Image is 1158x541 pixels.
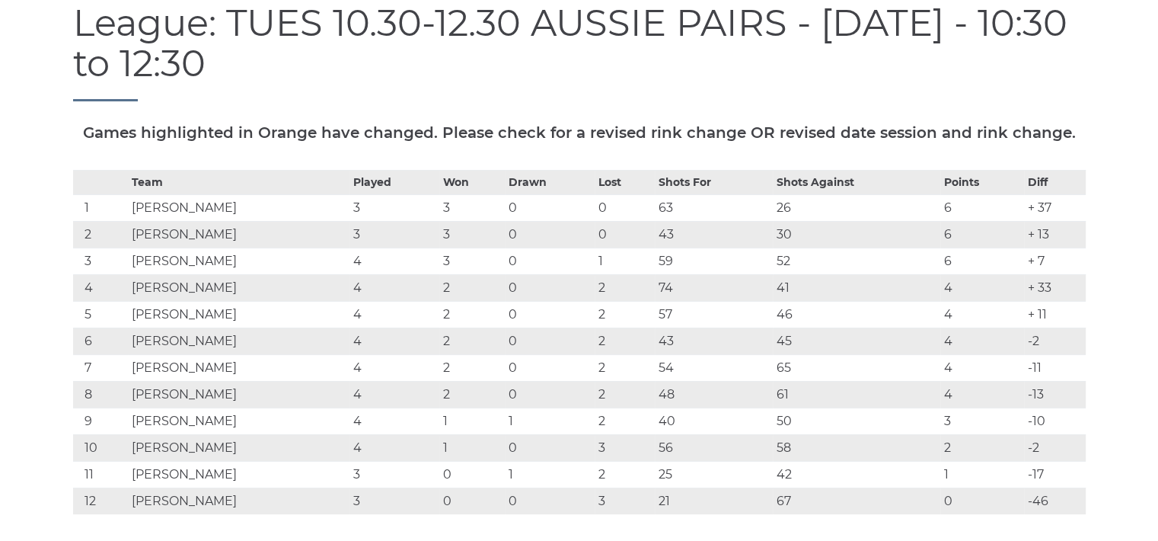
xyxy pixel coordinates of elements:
td: 1 [439,408,505,434]
td: 30 [773,221,940,248]
td: [PERSON_NAME] [128,354,349,381]
td: -2 [1024,328,1086,354]
td: 58 [773,434,940,461]
td: 25 [655,461,773,488]
td: 0 [439,461,505,488]
td: 7 [73,354,129,381]
td: 4 [349,301,439,328]
td: 50 [773,408,940,434]
td: 4 [940,381,1024,408]
td: 0 [505,381,595,408]
th: Points [940,170,1024,194]
td: 12 [73,488,129,514]
td: 0 [505,221,595,248]
td: 0 [940,488,1024,514]
td: + 33 [1024,274,1086,301]
td: 4 [940,274,1024,301]
td: 4 [349,408,439,434]
td: [PERSON_NAME] [128,461,349,488]
td: 0 [505,328,595,354]
td: 52 [773,248,940,274]
td: [PERSON_NAME] [128,408,349,434]
td: -46 [1024,488,1086,514]
td: 46 [773,301,940,328]
td: -17 [1024,461,1086,488]
td: + 13 [1024,221,1086,248]
td: [PERSON_NAME] [128,381,349,408]
td: 2 [595,328,655,354]
td: 2 [595,274,655,301]
td: 2 [595,354,655,381]
td: 3 [439,194,505,221]
td: 2 [73,221,129,248]
td: 2 [439,301,505,328]
td: [PERSON_NAME] [128,328,349,354]
td: 2 [439,381,505,408]
td: [PERSON_NAME] [128,274,349,301]
td: 1 [73,194,129,221]
td: 3 [940,408,1024,434]
td: 10 [73,434,129,461]
td: 5 [73,301,129,328]
td: 9 [73,408,129,434]
td: 1 [940,461,1024,488]
td: 2 [595,461,655,488]
td: 45 [773,328,940,354]
td: 26 [773,194,940,221]
h5: Games highlighted in Orange have changed. Please check for a revised rink change OR revised date ... [73,124,1086,141]
td: 0 [505,488,595,514]
td: + 11 [1024,301,1086,328]
td: 61 [773,381,940,408]
td: 3 [595,434,655,461]
td: 2 [439,328,505,354]
td: 0 [595,221,655,248]
td: 3 [349,194,439,221]
td: 42 [773,461,940,488]
td: 11 [73,461,129,488]
td: [PERSON_NAME] [128,221,349,248]
td: 4 [73,274,129,301]
td: 3 [349,221,439,248]
td: 0 [505,194,595,221]
th: Lost [595,170,655,194]
th: Shots For [655,170,773,194]
td: [PERSON_NAME] [128,194,349,221]
td: 0 [505,434,595,461]
td: [PERSON_NAME] [128,301,349,328]
td: 3 [349,461,439,488]
td: 6 [940,248,1024,274]
td: 1 [595,248,655,274]
td: -13 [1024,381,1086,408]
td: 43 [655,221,773,248]
td: + 7 [1024,248,1086,274]
td: 0 [505,274,595,301]
td: 0 [505,354,595,381]
td: 3 [349,488,439,514]
td: 40 [655,408,773,434]
td: 4 [349,354,439,381]
td: 48 [655,381,773,408]
td: 4 [940,328,1024,354]
td: 59 [655,248,773,274]
td: 0 [505,301,595,328]
td: 6 [73,328,129,354]
th: Shots Against [773,170,940,194]
td: [PERSON_NAME] [128,248,349,274]
td: 2 [940,434,1024,461]
td: -11 [1024,354,1086,381]
td: + 37 [1024,194,1086,221]
td: 67 [773,488,940,514]
td: 56 [655,434,773,461]
td: 0 [595,194,655,221]
td: 2 [595,301,655,328]
td: [PERSON_NAME] [128,488,349,514]
th: Played [349,170,439,194]
td: 74 [655,274,773,301]
th: Team [128,170,349,194]
td: 4 [940,301,1024,328]
td: 21 [655,488,773,514]
td: 54 [655,354,773,381]
td: 4 [349,274,439,301]
td: 2 [439,354,505,381]
td: 8 [73,381,129,408]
